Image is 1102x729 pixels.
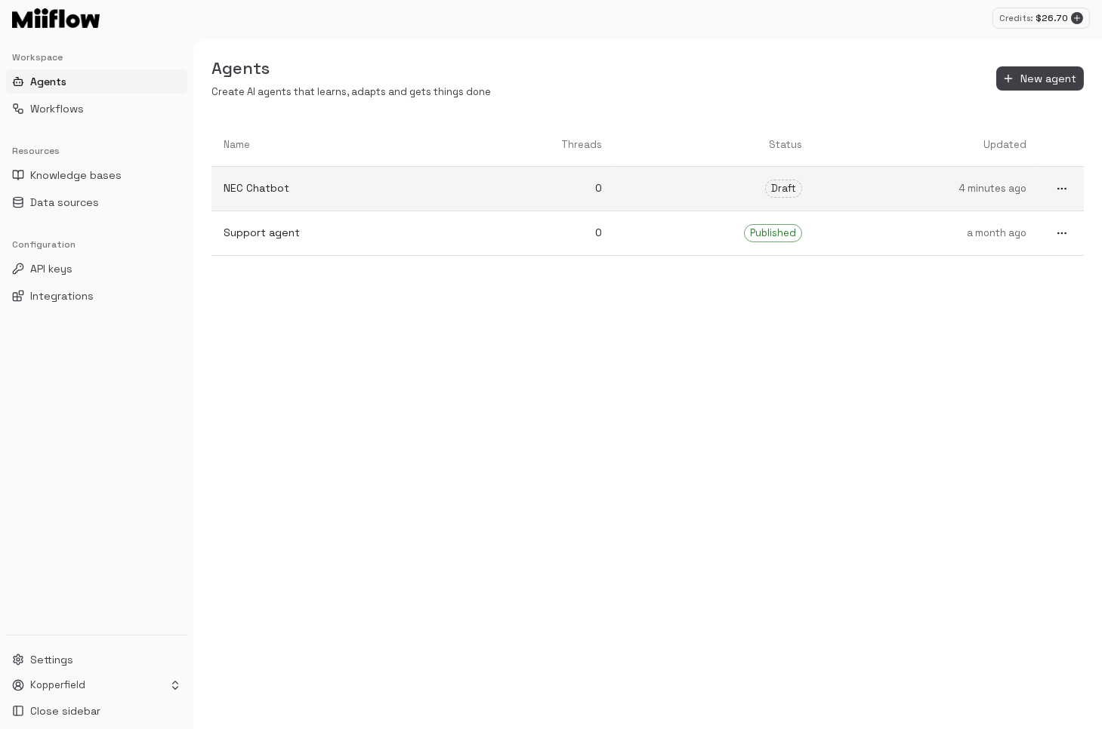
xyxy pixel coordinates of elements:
[745,226,801,241] span: Published
[6,97,187,121] button: Workflows
[30,288,94,303] span: Integrations
[456,213,614,253] a: 0
[766,182,801,196] span: Draft
[996,66,1084,91] button: New agent
[211,168,456,208] a: NEC Chatbot
[814,170,1039,208] a: 4 minutes ago
[6,257,187,281] button: API keys
[30,678,85,693] p: Kopperfield
[468,180,602,196] p: 0
[1039,167,1084,211] a: more
[211,57,491,79] h5: Agents
[614,212,814,254] a: Published
[1052,179,1072,198] button: more
[614,124,814,167] th: Status
[6,139,187,163] div: Resources
[468,225,602,241] p: 0
[826,226,1026,241] p: a month ago
[6,163,187,187] button: Knowledge bases
[6,675,187,696] button: Kopperfield
[30,74,66,89] span: Agents
[814,214,1039,253] a: a month ago
[6,699,187,723] button: Close sidebar
[224,225,444,241] p: Support agent
[1039,211,1084,255] a: more
[6,69,187,94] button: Agents
[6,45,187,69] div: Workspace
[826,182,1026,196] p: 4 minutes ago
[6,647,187,672] button: Settings
[187,39,199,729] button: Toggle Sidebar
[30,703,100,718] span: Close sidebar
[1071,12,1083,24] button: Add credits
[456,168,614,208] a: 0
[1036,11,1068,25] p: $ 26.70
[30,168,122,183] span: Knowledge bases
[614,168,814,210] a: Draft
[211,213,456,253] a: Support agent
[6,232,187,257] div: Configuration
[6,284,187,308] button: Integrations
[12,8,100,28] img: Logo
[211,124,456,167] th: Name
[1052,223,1072,243] button: more
[999,12,1033,25] p: Credits:
[6,190,187,214] button: Data sources
[814,124,1039,167] th: Updated
[211,85,491,100] p: Create AI agents that learns, adapts and gets things done
[30,261,73,276] span: API keys
[30,652,73,667] span: Settings
[30,101,84,116] span: Workflows
[456,124,614,167] th: Threads
[30,195,99,210] span: Data sources
[224,180,444,196] p: NEC Chatbot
